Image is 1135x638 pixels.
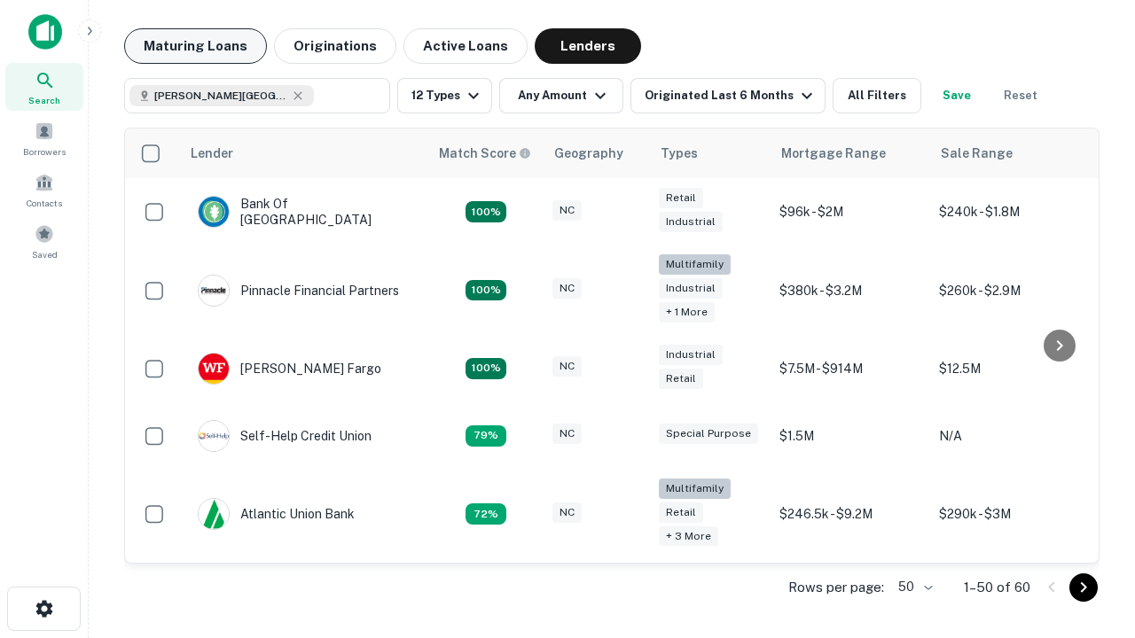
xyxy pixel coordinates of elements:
div: NC [552,502,582,523]
a: Saved [5,217,83,265]
div: Matching Properties: 25, hasApolloMatch: undefined [466,280,506,301]
div: Self-help Credit Union [198,420,372,452]
p: Rows per page: [788,577,884,598]
div: + 1 more [659,302,715,323]
button: Any Amount [499,78,623,113]
button: 12 Types [397,78,492,113]
div: Originated Last 6 Months [645,85,818,106]
button: Go to next page [1069,573,1098,602]
button: Originations [274,28,396,64]
th: Sale Range [930,128,1090,178]
div: Special Purpose [659,424,758,444]
button: Originated Last 6 Months [630,78,826,113]
div: NC [552,278,582,299]
th: Lender [180,128,428,178]
button: Reset [992,78,1049,113]
div: Industrial [659,212,723,232]
td: $246.5k - $9.2M [771,470,930,559]
img: picture [199,354,229,384]
img: picture [199,197,229,227]
h6: Match Score [439,144,528,163]
button: All Filters [833,78,921,113]
td: $240k - $1.8M [930,178,1090,245]
button: Lenders [535,28,641,64]
td: $200k - $3.3M [771,558,930,626]
div: Geography [554,143,623,164]
button: Active Loans [403,28,528,64]
td: $380k - $3.2M [771,245,930,335]
div: Retail [659,502,703,523]
div: NC [552,200,582,221]
div: Retail [659,188,703,208]
span: Borrowers [23,144,66,159]
div: Matching Properties: 14, hasApolloMatch: undefined [466,201,506,222]
div: Industrial [659,345,723,365]
div: Retail [659,369,703,389]
td: $96k - $2M [771,178,930,245]
a: Contacts [5,166,83,214]
span: Contacts [27,196,62,210]
th: Geography [544,128,650,178]
div: Capitalize uses an advanced AI algorithm to match your search with the best lender. The match sco... [439,144,531,163]
img: capitalize-icon.png [28,14,62,50]
th: Mortgage Range [771,128,930,178]
div: Lender [191,143,233,164]
img: picture [199,276,229,306]
a: Search [5,63,83,111]
div: Multifamily [659,478,731,499]
div: Bank Of [GEOGRAPHIC_DATA] [198,196,411,228]
div: Sale Range [941,143,1013,164]
span: [PERSON_NAME][GEOGRAPHIC_DATA], [GEOGRAPHIC_DATA] [154,88,287,104]
span: Saved [32,247,58,261]
td: $480k - $3.1M [930,558,1090,626]
td: $290k - $3M [930,470,1090,559]
button: Save your search to get updates of matches that match your search criteria. [928,78,985,113]
div: 50 [891,574,935,600]
button: Maturing Loans [124,28,267,64]
div: Mortgage Range [781,143,886,164]
div: Matching Properties: 15, hasApolloMatch: undefined [466,358,506,379]
p: 1–50 of 60 [964,577,1030,598]
div: Pinnacle Financial Partners [198,275,399,307]
th: Types [650,128,771,178]
td: $1.5M [771,402,930,470]
div: + 3 more [659,526,718,547]
td: $12.5M [930,335,1090,402]
div: Industrial [659,278,723,299]
div: Multifamily [659,254,731,275]
span: Search [28,93,60,107]
a: Borrowers [5,114,83,162]
div: Atlantic Union Bank [198,498,355,530]
div: NC [552,424,582,444]
div: [PERSON_NAME] Fargo [198,353,381,385]
img: picture [199,421,229,451]
td: N/A [930,402,1090,470]
div: NC [552,356,582,377]
div: Types [661,143,698,164]
div: Matching Properties: 10, hasApolloMatch: undefined [466,503,506,525]
td: $260k - $2.9M [930,245,1090,335]
div: Matching Properties: 11, hasApolloMatch: undefined [466,425,506,447]
iframe: Chat Widget [1046,496,1135,581]
img: picture [199,499,229,529]
th: Capitalize uses an advanced AI algorithm to match your search with the best lender. The match sco... [428,128,544,178]
td: $7.5M - $914M [771,335,930,402]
